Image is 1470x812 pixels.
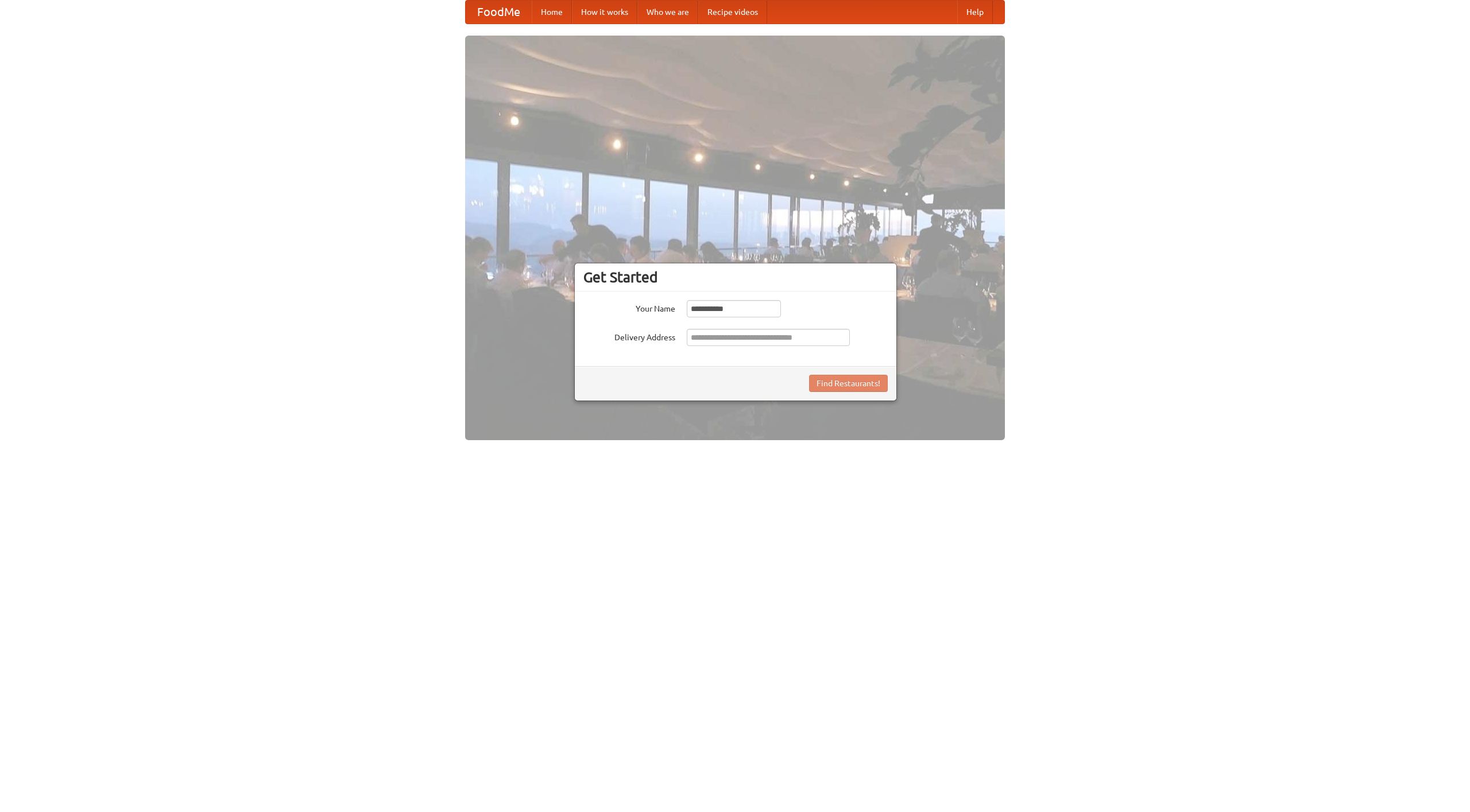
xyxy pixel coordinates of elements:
label: Delivery Address [583,329,675,343]
button: Find Restaurants! [809,375,888,392]
a: Help [957,1,993,24]
a: Home [532,1,572,24]
a: Who we are [637,1,698,24]
a: How it works [572,1,637,24]
a: FoodMe [466,1,532,24]
label: Your Name [583,300,675,314]
a: Recipe videos [698,1,767,24]
h3: Get Started [583,269,888,286]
